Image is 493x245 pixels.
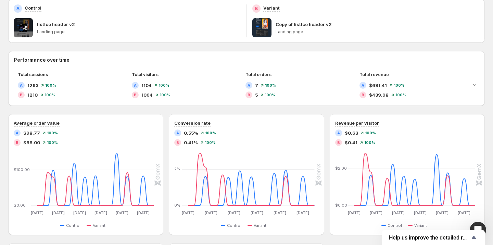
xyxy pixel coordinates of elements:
[359,72,389,77] span: Total revenue
[14,120,60,126] h3: Average order value
[14,18,33,37] img: listlce header v2
[182,210,195,215] text: [DATE]
[37,29,241,35] p: Landing page
[11,29,107,42] div: Hi [PERSON_NAME], It's [PERSON_NAME] again 😊
[11,46,107,59] div: Just want to follow up since I have not received any response from you.
[335,203,347,208] text: $0.00
[184,139,198,146] span: 0.41%
[116,210,128,215] text: [DATE]
[364,140,375,145] span: 100 %
[132,72,159,77] span: Total visitors
[337,140,340,145] h2: B
[120,3,132,15] div: Close
[20,4,30,15] img: Profile image for Operator
[254,223,266,228] span: Variant
[45,83,56,87] span: 100 %
[14,57,479,63] h2: Performance over time
[5,16,131,25] div: [DATE]
[414,223,427,228] span: Variant
[20,83,23,87] h2: A
[205,140,216,145] span: 100 %
[345,130,358,136] span: $0.63
[174,203,180,208] text: 0%
[251,210,264,215] text: [DATE]
[174,167,180,171] text: 2%
[174,120,211,126] h3: Conversion rate
[255,91,258,98] span: 5
[18,72,48,77] span: Total sessions
[265,83,276,87] span: 100 %
[134,93,137,97] h2: B
[248,83,250,87] h2: A
[11,139,107,153] div: 👋 Hi [PERSON_NAME], I hope you're well.
[265,93,276,97] span: 100 %
[274,210,287,215] text: [DATE]
[248,93,250,97] h2: B
[255,82,258,89] span: 7
[33,7,58,12] h1: Operator
[388,223,402,228] span: Control
[205,131,216,135] span: 100 %
[362,93,364,97] h2: B
[141,91,153,98] span: 1064
[205,210,218,215] text: [DATE]
[252,18,271,37] img: Copy of listlce header v2
[389,233,478,242] button: Show survey - Help us improve the detailed report for A/B campaigns
[60,221,83,230] button: Control
[14,167,30,172] text: $100.00
[5,25,112,121] div: Hi [PERSON_NAME], It's [PERSON_NAME] again 😊Just want to follow up since I have not received any ...
[255,6,258,11] h2: B
[159,83,169,87] span: 100 %
[297,210,309,215] text: [DATE]
[335,166,347,171] text: $2.00
[16,131,18,135] h2: A
[348,210,361,215] text: [DATE]
[11,90,107,97] div: ​
[66,223,80,228] span: Control
[141,82,152,89] span: 1104
[470,222,486,238] iframe: Intercom live chat
[11,76,107,89] div: Our support team is always happy to assist you further 💪
[345,139,357,146] span: $0.41
[134,83,137,87] h2: A
[73,210,86,215] text: [DATE]
[408,221,430,230] button: Variant
[369,91,389,98] span: $439.98
[184,130,198,136] span: 0.55%
[4,3,17,16] button: go back
[5,135,112,218] div: 👋 Hi [PERSON_NAME], I hope you're well. As I have not received any responses, I believe everythin...
[47,131,58,135] span: 100 %
[25,4,41,11] p: Control
[276,21,332,28] p: Copy of listlce header v2
[37,21,75,28] p: listlce header v2
[470,80,479,89] button: Expand chart
[395,93,406,97] span: 100 %
[414,210,427,215] text: [DATE]
[389,234,470,241] span: Help us improve the detailed report for A/B campaigns
[47,140,58,145] span: 100 %
[436,210,448,215] text: [DATE]
[11,97,105,115] i: (Friendly note: This chat box will be closed within the next 24 hours if there is no response)
[11,153,107,200] div: As I have not received any responses, I believe everything is all set. I’ll close this conversati...
[369,82,387,89] span: $691.41
[365,131,376,135] span: 100 %
[227,223,241,228] span: Control
[87,221,108,230] button: Variant
[52,210,65,215] text: [DATE]
[16,140,18,145] h2: B
[221,221,244,230] button: Control
[27,82,38,89] span: 1263
[16,6,20,11] h2: A
[45,93,55,97] span: 100 %
[20,93,23,97] h2: B
[248,221,269,230] button: Variant
[5,135,131,223] div: Antony says…
[228,210,241,215] text: [DATE]
[337,131,340,135] h2: A
[394,83,405,87] span: 100 %
[176,140,179,145] h2: B
[458,210,470,215] text: [DATE]
[5,25,131,126] div: Antony says…
[370,210,382,215] text: [DATE]
[94,210,107,215] text: [DATE]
